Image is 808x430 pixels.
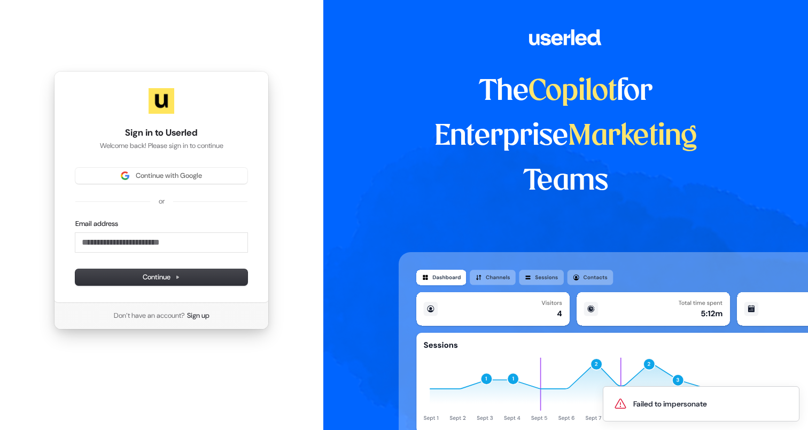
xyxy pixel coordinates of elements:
span: Don’t have an account? [114,311,185,320]
h1: Sign in to Userled [75,127,247,139]
img: Sign in with Google [121,171,129,180]
span: Continue with Google [136,171,202,181]
h1: The for Enterprise Teams [399,69,733,204]
span: Copilot [529,78,617,106]
a: Sign up [187,311,209,320]
span: Marketing [568,123,697,151]
p: Welcome back! Please sign in to continue [75,141,247,151]
img: Userled [149,88,174,114]
span: Continue [143,272,180,282]
div: Failed to impersonate [633,398,707,409]
label: Email address [75,219,118,229]
button: Sign in with GoogleContinue with Google [75,168,247,184]
button: Continue [75,269,247,285]
p: or [159,197,165,206]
